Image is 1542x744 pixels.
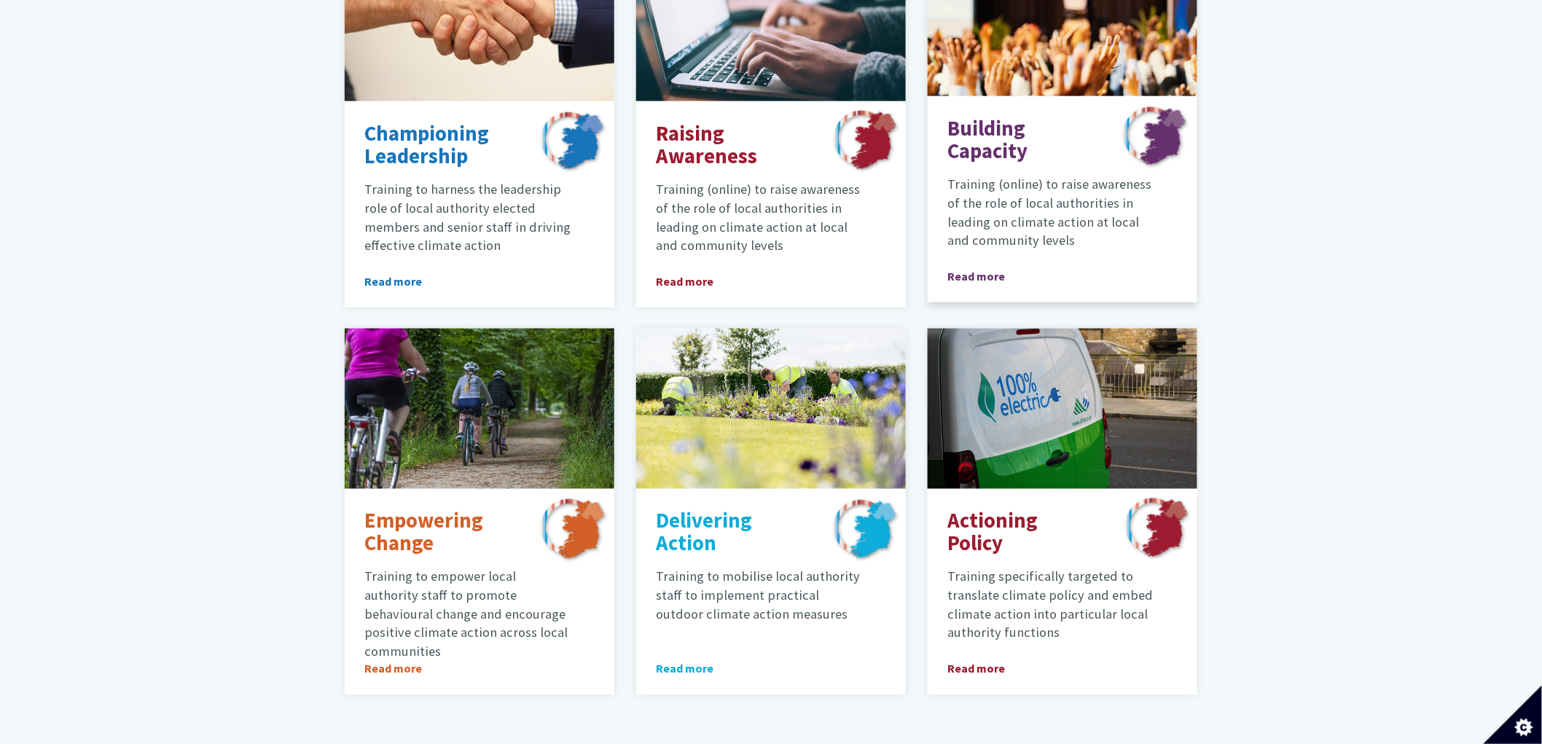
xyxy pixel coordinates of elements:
span: Read more [656,660,737,678]
p: Training to mobilise local authority staff to implement practical outdoor climate action measures [656,568,863,624]
p: Building Capacity [947,117,1097,163]
p: Training to empower local authority staff to promote behavioural change and encourage positive cl... [364,568,571,662]
p: Training (online) to raise awareness of the role of local authorities in leading on climate actio... [947,175,1154,250]
button: Set cookie preferences [1484,686,1542,744]
a: Actioning Policy Training specifically targeted to translate climate policy and embed climate act... [928,329,1197,695]
span: Read more [364,273,445,290]
span: Read more [947,660,1028,678]
span: Read more [656,273,737,290]
a: Delivering Action Training to mobilise local authority staff to implement practical outdoor clima... [636,329,906,695]
span: Read more [947,267,1028,285]
p: Raising Awareness [656,122,805,168]
p: Actioning Policy [947,510,1097,556]
span: Read more [364,660,445,678]
p: Training specifically targeted to translate climate policy and embed climate action into particul... [947,568,1154,643]
p: Empowering Change [364,510,514,556]
p: Training (online) to raise awareness of the role of local authorities in leading on climate actio... [656,180,863,255]
a: Empowering Change Training to empower local authority staff to promote behavioural change and enc... [345,329,614,695]
p: Training to harness the leadership role of local authority elected members and senior staff in dr... [364,180,571,255]
p: Delivering Action [656,510,805,556]
p: Championing Leadership [364,122,514,168]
